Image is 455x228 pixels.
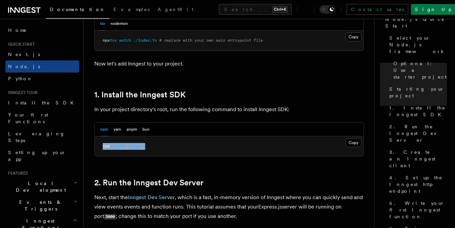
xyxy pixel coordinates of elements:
[103,144,110,148] span: npm
[5,196,79,215] button: Events & Triggers
[94,105,364,114] p: In your project directory's root, run the following command to install Inngest SDK:
[103,38,110,43] span: npx
[110,144,126,148] span: install
[389,200,447,220] span: 5. Write your first Inngest function
[5,97,79,109] a: Install the SDK
[50,7,105,12] span: Documentation
[94,193,364,221] p: Next, start the , which is a fast, in-memory version of Inngest where you can quickly send and vi...
[5,24,79,36] a: Home
[389,149,447,169] span: 3. Create an Inngest client
[109,2,154,18] a: Examples
[383,13,447,32] a: Node.js Quick Start
[127,123,137,136] button: pnpm
[385,16,447,29] span: Node.js Quick Start
[387,32,447,57] a: Select your Node.js framework
[133,38,157,43] span: ./index.ts
[5,48,79,60] a: Next.js
[159,38,263,43] span: # replace with your own main entrypoint file
[128,194,175,200] a: Inngest Dev Server
[5,128,79,146] a: Leveraging Steps
[387,102,447,121] a: 1. Install the Inngest SDK
[110,38,117,43] span: tsx
[100,123,108,136] button: npm
[154,2,197,18] a: AgentKit
[5,42,35,47] span: Quick start
[5,171,28,176] span: Features
[94,178,203,187] a: 2. Run the Inngest Dev Server
[5,177,79,196] button: Local Development
[320,5,336,13] button: Toggle dark mode
[272,6,288,13] kbd: Ctrl+K
[5,60,79,73] a: Node.js
[46,2,109,19] a: Documentation
[387,83,447,102] a: Starting your project
[113,7,150,12] span: Examples
[8,27,27,34] span: Home
[100,17,105,31] button: tsx
[346,138,361,147] button: Copy
[129,144,145,148] span: inngest
[8,76,33,81] span: Python
[5,90,38,95] span: Inngest tour
[5,109,79,128] a: Your first Functions
[387,146,447,172] a: 3. Create an Inngest client
[94,59,364,69] p: Now let's add Inngest to your project.
[389,35,447,55] span: Select your Node.js framework
[142,123,150,136] button: bun
[219,4,292,15] button: Search...Ctrl+K
[393,60,447,80] span: Optional: Use a starter project
[389,174,447,194] span: 4. Set up the Inngest http endpoint
[389,104,447,118] span: 1. Install the Inngest SDK
[387,172,447,197] a: 4. Set up the Inngest http endpoint
[8,52,40,57] span: Next.js
[5,199,73,212] span: Events & Triggers
[389,123,447,143] span: 2. Run the Inngest Dev Server
[5,73,79,85] a: Python
[389,86,447,99] span: Starting your project
[8,112,48,124] span: Your first Functions
[119,38,131,43] span: watch
[8,100,78,105] span: Install the SDK
[5,180,73,193] span: Local Development
[387,197,447,223] a: 5. Write your first Inngest function
[158,7,193,12] span: AgentKit
[110,17,128,31] button: nodemon
[5,146,79,165] a: Setting up your app
[8,64,40,69] span: Node.js
[94,90,186,99] a: 1. Install the Inngest SDK
[387,121,447,146] a: 2. Run the Inngest Dev Server
[8,131,65,143] span: Leveraging Steps
[113,123,121,136] button: yarn
[391,57,447,83] a: Optional: Use a starter project
[346,33,361,41] button: Copy
[104,214,116,220] code: 3000
[347,4,408,15] a: Contact sales
[8,150,66,162] span: Setting up your app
